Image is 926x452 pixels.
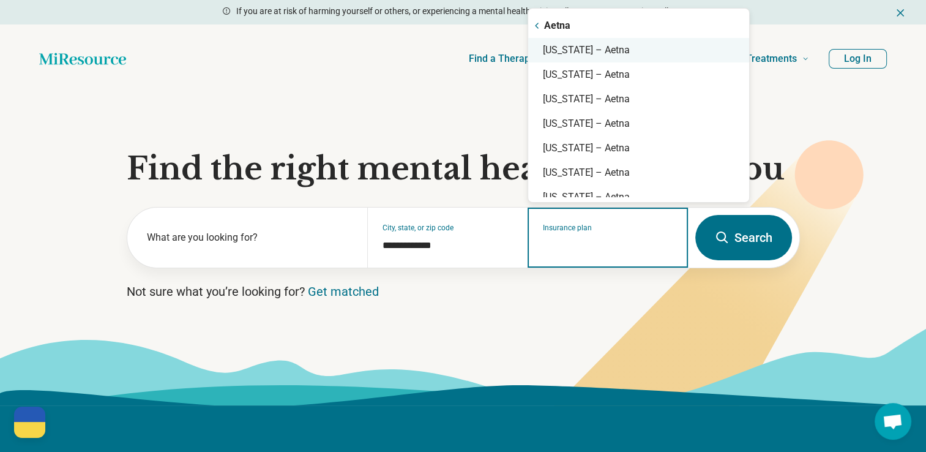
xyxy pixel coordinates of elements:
[39,47,126,71] a: Home page
[528,87,749,111] div: [US_STATE] – Aetna
[127,151,800,187] h1: Find the right mental health care for you
[528,13,749,38] div: Aetna
[236,5,687,18] p: If you are at risk of harming yourself or others, or experiencing a mental health crisis, call 98...
[695,215,792,260] button: Search
[308,284,379,299] a: Get matched
[528,38,749,62] div: [US_STATE] – Aetna
[469,50,540,67] span: Find a Therapist
[528,160,749,185] div: [US_STATE] – Aetna
[528,136,749,160] div: [US_STATE] – Aetna
[127,283,800,300] p: Not sure what you’re looking for?
[746,50,797,67] span: Treatments
[894,5,906,20] button: Dismiss
[528,185,749,209] div: [US_STATE] – Aetna
[875,403,911,440] div: Open chat
[528,13,749,197] div: Suggestions
[528,62,749,87] div: [US_STATE] – Aetna
[147,230,353,245] label: What are you looking for?
[829,49,887,69] button: Log In
[528,111,749,136] div: [US_STATE] – Aetna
